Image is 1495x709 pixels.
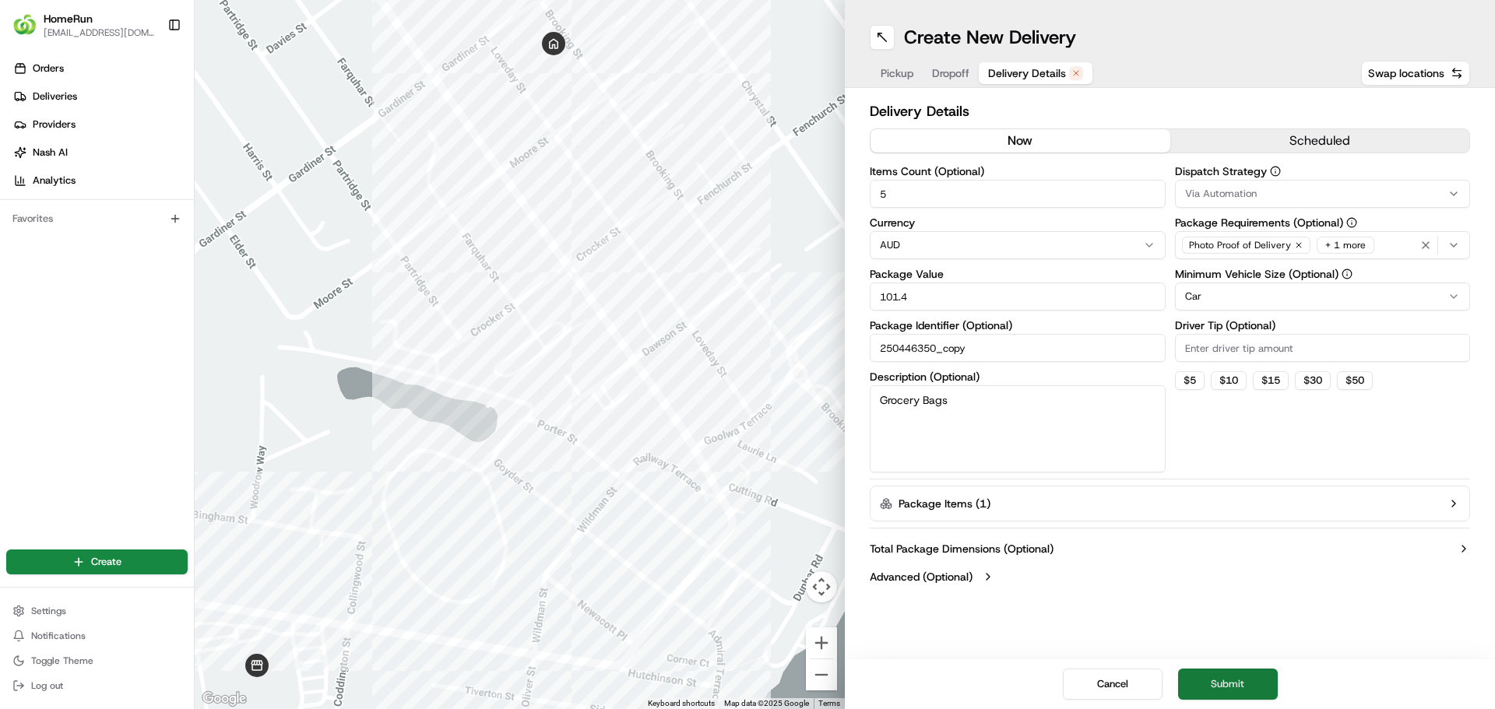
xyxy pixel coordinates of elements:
img: Nash [16,16,47,47]
button: Toggle Theme [6,650,188,672]
button: $5 [1175,371,1205,390]
button: HomeRun [44,11,93,26]
span: API Documentation [147,226,250,241]
button: Dispatch Strategy [1270,166,1281,177]
div: 💻 [132,227,144,240]
span: Swap locations [1368,65,1444,81]
label: Items Count (Optional) [870,166,1166,177]
span: Log out [31,679,63,692]
label: Driver Tip (Optional) [1175,320,1471,331]
a: Deliveries [6,84,194,109]
button: Map camera controls [806,571,837,602]
a: Analytics [6,168,194,193]
label: Dispatch Strategy [1175,166,1471,177]
label: Currency [870,217,1166,228]
span: Notifications [31,630,86,642]
a: Powered byPylon [110,263,188,276]
span: Delivery Details [988,65,1066,81]
div: Favorites [6,206,188,231]
span: Settings [31,605,66,617]
button: Advanced (Optional) [870,569,1470,584]
button: Create [6,549,188,574]
button: [EMAIL_ADDRESS][DOMAIN_NAME] [44,26,155,39]
span: Dropoff [932,65,969,81]
span: Knowledge Base [31,226,119,241]
div: + 1 more [1317,237,1374,254]
span: Orders [33,61,64,75]
div: 📗 [16,227,28,240]
img: HomeRun [12,12,37,37]
img: 1736555255976-a54dd68f-1ca7-489b-9aae-adbdc363a1c4 [16,149,44,177]
input: Enter driver tip amount [1175,334,1471,362]
span: Toggle Theme [31,655,93,667]
button: Swap locations [1361,61,1470,86]
a: 💻API Documentation [125,219,256,247]
label: Total Package Dimensions (Optional) [870,541,1054,556]
input: Clear [40,100,257,117]
button: Package Items (1) [870,486,1470,521]
span: Providers [33,118,76,132]
button: now [871,129,1170,153]
button: Package Requirements (Optional) [1346,217,1357,228]
textarea: Grocery Bags [870,385,1166,472]
div: We're available if you need us! [53,164,197,177]
a: Nash AI [6,140,194,165]
span: Nash AI [33,146,68,160]
button: Total Package Dimensions (Optional) [870,541,1470,556]
div: Start new chat [53,149,255,164]
span: Analytics [33,174,76,188]
button: Start new chat [265,153,283,172]
span: Via Automation [1185,187,1257,201]
label: Package Identifier (Optional) [870,320,1166,331]
label: Minimum Vehicle Size (Optional) [1175,269,1471,279]
input: Enter package value [870,283,1166,311]
label: Package Value [870,269,1166,279]
a: Open this area in Google Maps (opens a new window) [199,689,250,709]
button: Photo Proof of Delivery+ 1 more [1175,231,1471,259]
a: Providers [6,112,194,137]
button: Zoom out [806,659,837,690]
a: Orders [6,56,194,81]
input: Enter number of items [870,180,1166,208]
label: Advanced (Optional) [870,569,973,584]
button: Log out [6,675,188,697]
button: Notifications [6,625,188,647]
h2: Delivery Details [870,100,1470,122]
input: Enter package identifier [870,334,1166,362]
label: Package Requirements (Optional) [1175,217,1471,228]
label: Description (Optional) [870,371,1166,382]
label: Package Items ( 1 ) [899,496,990,511]
button: Keyboard shortcuts [648,698,715,709]
button: HomeRunHomeRun[EMAIL_ADDRESS][DOMAIN_NAME] [6,6,161,44]
button: $50 [1337,371,1373,390]
button: $15 [1253,371,1289,390]
a: 📗Knowledge Base [9,219,125,247]
span: Create [91,555,121,569]
button: Zoom in [806,627,837,658]
span: Pickup [881,65,913,81]
button: Via Automation [1175,180,1471,208]
button: Settings [6,600,188,622]
span: Pylon [155,264,188,276]
img: Google [199,689,250,709]
a: Terms (opens in new tab) [818,699,840,707]
button: Submit [1178,669,1278,700]
button: $30 [1295,371,1331,390]
span: Deliveries [33,90,77,104]
button: scheduled [1170,129,1470,153]
span: Photo Proof of Delivery [1189,239,1291,251]
button: Minimum Vehicle Size (Optional) [1342,269,1353,279]
h1: Create New Delivery [904,25,1076,50]
p: Welcome 👋 [16,62,283,87]
button: Cancel [1063,669,1163,700]
span: Map data ©2025 Google [724,699,809,707]
button: $10 [1211,371,1247,390]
